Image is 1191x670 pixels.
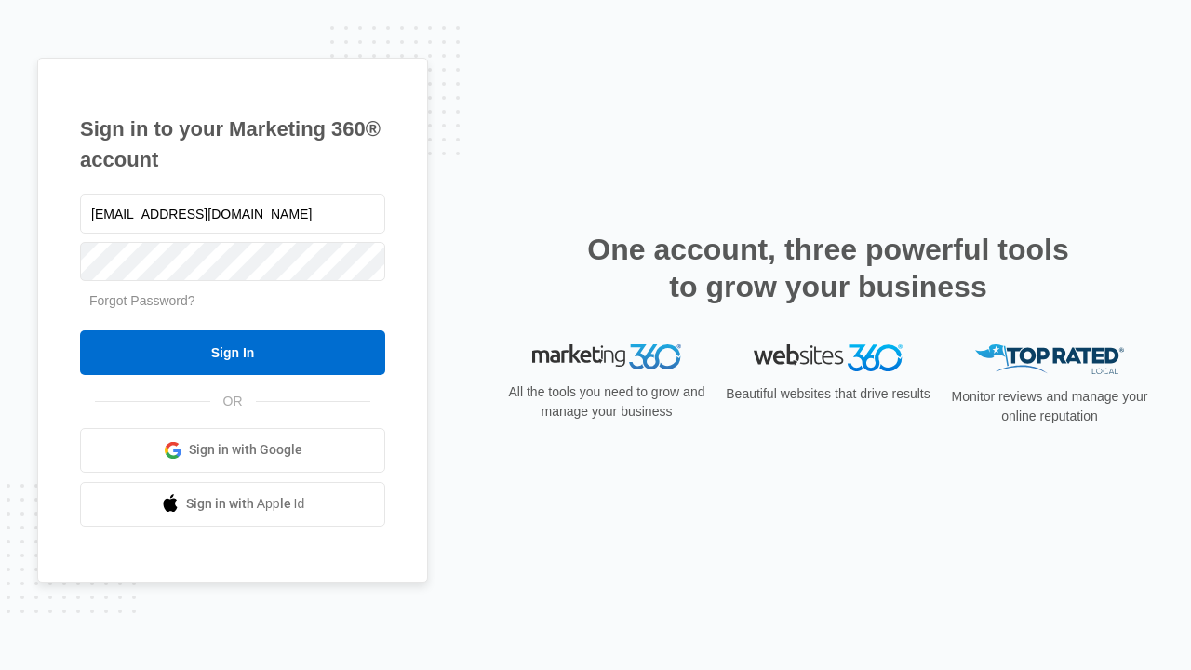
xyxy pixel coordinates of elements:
[186,494,305,514] span: Sign in with Apple Id
[189,440,302,460] span: Sign in with Google
[975,344,1124,375] img: Top Rated Local
[724,384,932,404] p: Beautiful websites that drive results
[80,114,385,175] h1: Sign in to your Marketing 360® account
[532,344,681,370] img: Marketing 360
[80,194,385,234] input: Email
[754,344,903,371] img: Websites 360
[582,231,1075,305] h2: One account, three powerful tools to grow your business
[210,392,256,411] span: OR
[80,482,385,527] a: Sign in with Apple Id
[89,293,195,308] a: Forgot Password?
[945,387,1154,426] p: Monitor reviews and manage your online reputation
[80,330,385,375] input: Sign In
[502,382,711,422] p: All the tools you need to grow and manage your business
[80,428,385,473] a: Sign in with Google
